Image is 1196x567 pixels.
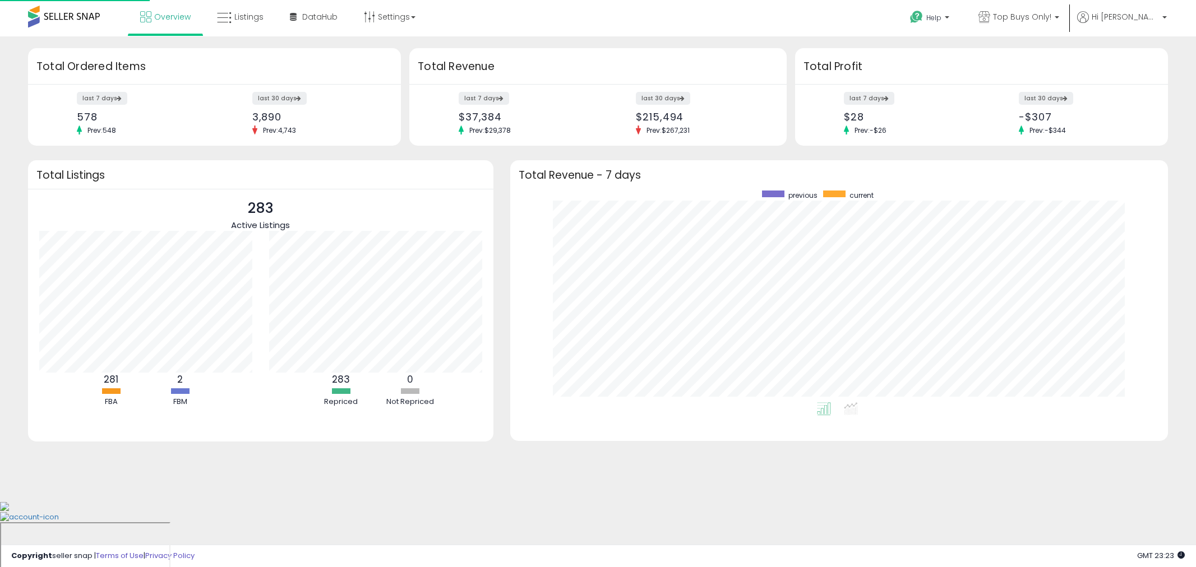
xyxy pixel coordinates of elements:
[788,190,818,200] span: previous
[1019,92,1073,105] label: last 30 days
[234,11,264,22] span: Listings
[154,11,191,22] span: Overview
[844,92,894,105] label: last 7 days
[231,219,290,231] span: Active Listings
[177,373,183,386] b: 2
[636,111,767,123] div: $215,494
[641,126,695,135] span: Prev: $267,231
[302,11,338,22] span: DataHub
[252,111,381,123] div: 3,890
[849,190,874,200] span: current
[77,397,145,407] div: FBA
[231,198,290,219] p: 283
[376,397,444,407] div: Not Repriced
[926,13,941,22] span: Help
[849,126,892,135] span: Prev: -$26
[77,92,127,105] label: last 7 days
[332,373,350,386] b: 283
[464,126,516,135] span: Prev: $29,378
[459,92,509,105] label: last 7 days
[252,92,307,105] label: last 30 days
[636,92,690,105] label: last 30 days
[993,11,1051,22] span: Top Buys Only!
[1024,126,1072,135] span: Prev: -$344
[844,111,973,123] div: $28
[36,59,392,75] h3: Total Ordered Items
[459,111,590,123] div: $37,384
[804,59,1160,75] h3: Total Profit
[82,126,122,135] span: Prev: 548
[901,2,961,36] a: Help
[418,59,778,75] h3: Total Revenue
[1077,11,1167,36] a: Hi [PERSON_NAME]
[104,373,118,386] b: 281
[1019,111,1148,123] div: -$307
[407,373,413,386] b: 0
[36,171,485,179] h3: Total Listings
[909,10,923,24] i: Get Help
[77,111,206,123] div: 578
[1092,11,1159,22] span: Hi [PERSON_NAME]
[257,126,302,135] span: Prev: 4,743
[146,397,214,407] div: FBM
[519,171,1160,179] h3: Total Revenue - 7 days
[307,397,375,407] div: Repriced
